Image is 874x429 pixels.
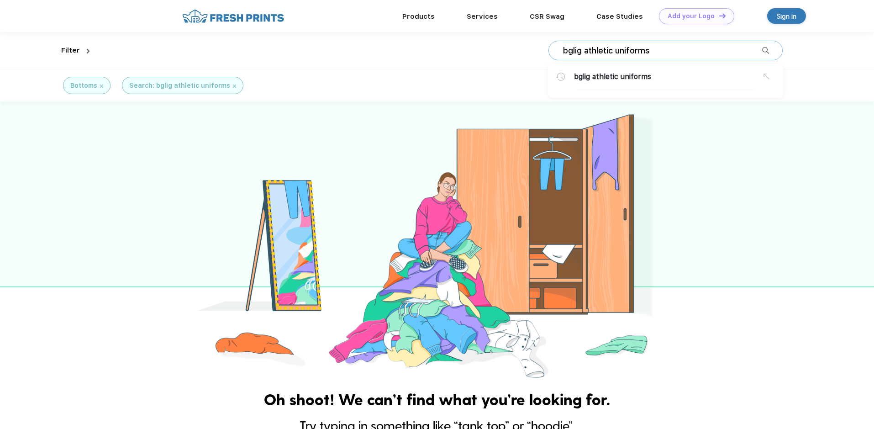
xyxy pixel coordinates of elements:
[621,72,651,81] span: uniforms
[762,47,769,54] img: desktop_search_2.svg
[719,13,726,18] img: DT
[767,8,806,24] a: Sign in
[574,72,590,81] span: bglig
[129,81,230,90] div: Search: bglig athletic uniforms
[179,8,287,24] img: fo%20logo%202.webp
[556,73,565,81] img: search_history.svg
[592,72,618,81] span: athletic
[402,12,435,21] a: Products
[87,49,90,53] img: dropdown.png
[777,11,796,21] div: Sign in
[233,85,236,88] img: filter_cancel.svg
[562,46,762,56] input: Search products for brands, styles, seasons etc...
[70,81,97,90] div: Bottoms
[100,85,103,88] img: filter_cancel.svg
[668,12,715,20] div: Add your Logo
[61,45,80,56] div: Filter
[763,74,769,79] img: copy_suggestion.svg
